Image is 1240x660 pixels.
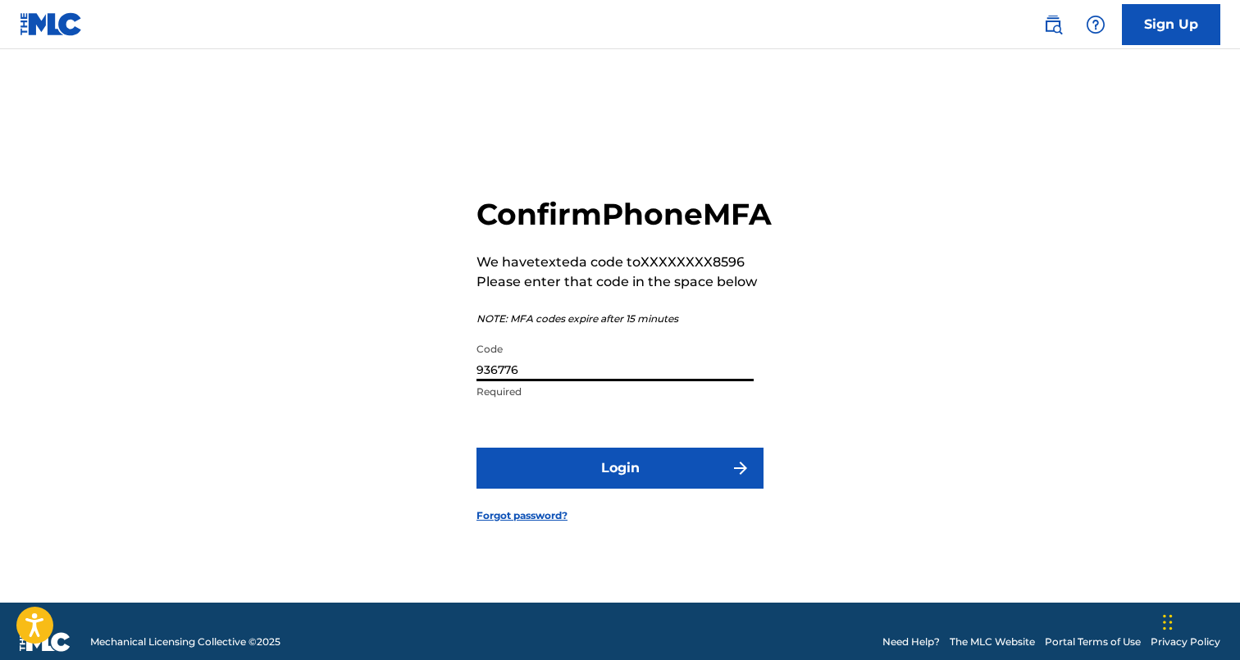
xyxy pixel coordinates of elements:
img: search [1043,15,1063,34]
img: f7272a7cc735f4ea7f67.svg [731,458,750,478]
a: Forgot password? [476,508,568,523]
iframe: Chat Widget [1158,581,1240,660]
a: Portal Terms of Use [1045,635,1141,649]
a: Sign Up [1122,4,1220,45]
img: help [1086,15,1106,34]
a: Public Search [1037,8,1069,41]
p: NOTE: MFA codes expire after 15 minutes [476,312,772,326]
p: We have texted a code to XXXXXXXX8596 [476,253,772,272]
img: MLC Logo [20,12,83,36]
button: Login [476,448,764,489]
a: The MLC Website [950,635,1035,649]
img: logo [20,632,71,652]
div: Help [1079,8,1112,41]
span: Mechanical Licensing Collective © 2025 [90,635,280,649]
h2: Confirm Phone MFA [476,196,772,233]
a: Need Help? [882,635,940,649]
p: Required [476,385,754,399]
a: Privacy Policy [1151,635,1220,649]
div: Drag [1163,598,1173,647]
p: Please enter that code in the space below [476,272,772,292]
